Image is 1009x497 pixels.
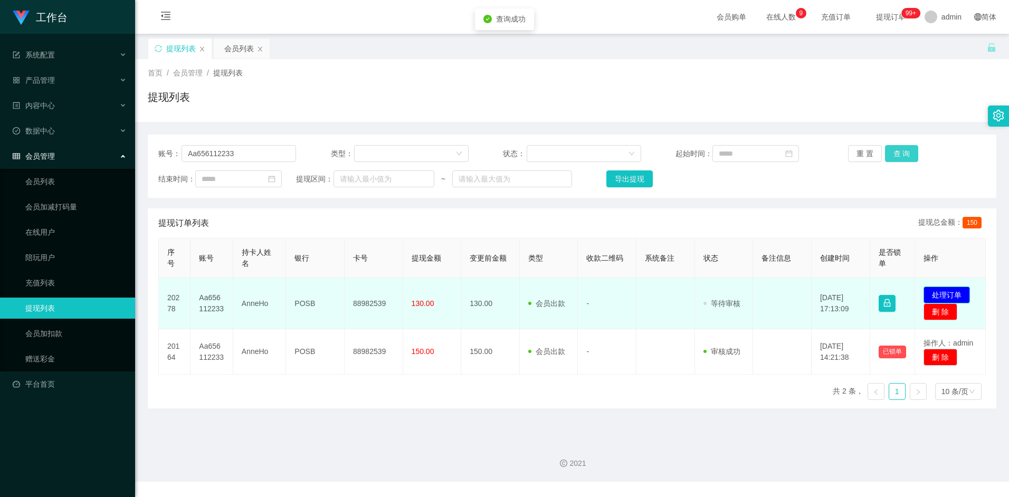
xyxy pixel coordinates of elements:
[528,299,565,308] span: 会员出款
[345,278,403,329] td: 88982539
[412,347,434,356] span: 150.00
[207,69,209,77] span: /
[13,152,20,160] i: 图标: table
[36,1,68,34] h1: 工作台
[412,254,441,262] span: 提现金额
[452,170,572,187] input: 请输入最大值为
[25,171,127,192] a: 会员列表
[586,299,589,308] span: -
[233,329,287,375] td: AnneHo
[13,51,55,59] span: 系统配置
[286,278,345,329] td: POSB
[296,174,333,185] span: 提现区间：
[833,383,863,400] li: 共 2 条，
[182,145,296,162] input: 请输入
[675,148,712,159] span: 起始时间：
[885,145,919,162] button: 查 询
[812,278,870,329] td: [DATE] 17:13:09
[703,254,718,262] span: 状态
[353,254,368,262] span: 卡号
[257,46,263,52] i: 图标: close
[889,383,906,400] li: 1
[910,383,927,400] li: 下一页
[434,174,452,185] span: ~
[483,15,492,23] i: icon: check-circle
[25,348,127,369] a: 赠送彩金
[158,148,182,159] span: 账号：
[503,148,527,159] span: 状态：
[974,13,982,21] i: 图标: global
[268,175,275,183] i: 图标: calendar
[496,15,526,23] span: 查询成功
[901,8,920,18] sup: 1065
[144,458,1001,469] div: 2021
[167,248,175,267] span: 序号
[528,254,543,262] span: 类型
[461,278,520,329] td: 130.00
[25,323,127,344] a: 会员加扣款
[761,254,791,262] span: 备注信息
[848,145,882,162] button: 重 置
[868,383,884,400] li: 上一页
[294,254,309,262] span: 银行
[213,69,243,77] span: 提现列表
[345,329,403,375] td: 88982539
[13,13,68,21] a: 工作台
[13,76,55,84] span: 产品管理
[915,389,921,395] i: 图标: right
[799,8,803,18] p: 9
[233,278,287,329] td: AnneHo
[560,460,567,467] i: 图标: copyright
[331,148,355,159] span: 类型：
[25,196,127,217] a: 会员加减打码量
[224,39,254,59] div: 会员列表
[13,101,55,110] span: 内容中心
[924,339,973,347] span: 操作人：admin
[987,43,996,52] i: 图标: unlock
[993,110,1004,121] i: 图标: setting
[879,346,906,358] button: 已锁单
[924,349,957,366] button: 删 除
[941,384,968,399] div: 10 条/页
[456,150,462,158] i: 图标: down
[13,77,20,84] i: 图标: appstore-o
[645,254,674,262] span: 系统备注
[191,278,233,329] td: Aa656112233
[629,150,635,158] i: 图标: down
[461,329,520,375] td: 150.00
[334,170,434,187] input: 请输入最小值为
[918,217,986,230] div: 提现总金额：
[148,89,190,105] h1: 提现列表
[586,347,589,356] span: -
[13,51,20,59] i: 图标: form
[199,46,205,52] i: 图标: close
[703,299,740,308] span: 等待审核
[173,69,203,77] span: 会员管理
[879,248,901,267] span: 是否锁单
[148,69,163,77] span: 首页
[159,278,191,329] td: 20278
[703,347,740,356] span: 审核成功
[785,150,793,157] i: 图标: calendar
[191,329,233,375] td: Aa656112233
[796,8,806,18] sup: 9
[816,13,856,21] span: 充值订单
[242,248,271,267] span: 持卡人姓名
[148,1,184,34] i: 图标: menu-fold
[873,389,879,395] i: 图标: left
[969,388,975,396] i: 图标: down
[586,254,623,262] span: 收款二维码
[820,254,850,262] span: 创建时间
[13,127,55,135] span: 数据中心
[606,170,653,187] button: 导出提现
[13,374,127,395] a: 图标: dashboard平台首页
[167,69,169,77] span: /
[158,217,209,230] span: 提现订单列表
[166,39,196,59] div: 提现列表
[889,384,905,399] a: 1
[963,217,982,228] span: 150
[924,286,970,303] button: 处理订单
[924,303,957,320] button: 删 除
[879,295,896,312] button: 图标: lock
[871,13,911,21] span: 提现订单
